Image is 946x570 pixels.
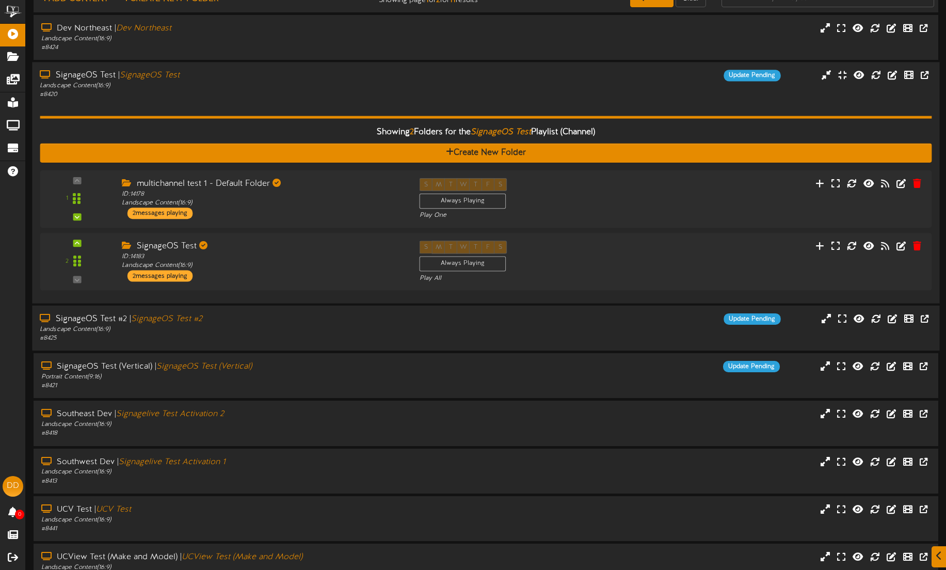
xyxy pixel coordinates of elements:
i: SignageOS Test [471,128,531,137]
div: Play One [420,211,627,220]
div: # 8418 [41,429,403,438]
i: SignageOS Test (Vertical) [156,362,252,371]
div: Landscape Content ( 16:9 ) [41,516,403,525]
i: UCView Test (Make and Model) [182,552,302,562]
div: Update Pending [724,313,780,325]
div: Showing Folders for the Playlist (Channel) [32,121,939,144]
div: # 8441 [41,525,403,533]
div: Dev Northeast | [41,23,403,35]
i: SignageOS Test #2 [131,314,202,324]
div: ID: 14178 Landscape Content ( 16:9 ) [122,190,404,208]
div: SignageOS Test | [40,70,403,82]
span: 0 [15,510,24,519]
i: Signagelive Test Activation 2 [116,409,224,419]
div: Southeast Dev | [41,408,403,420]
div: 2 messages playing [127,208,192,219]
div: SignageOS Test [122,241,404,252]
div: # 8413 [41,477,403,486]
div: # 8421 [41,382,403,390]
div: Landscape Content ( 16:9 ) [41,420,403,429]
i: SignageOS Test [120,71,180,80]
i: Signagelive Test Activation 1 [119,457,226,467]
div: Landscape Content ( 16:9 ) [40,325,403,334]
div: Landscape Content ( 16:9 ) [40,82,403,90]
div: Always Playing [420,194,506,209]
div: Portrait Content ( 9:16 ) [41,373,403,382]
div: SignageOS Test #2 | [40,313,403,325]
div: UCView Test (Make and Model) | [41,551,403,563]
div: # 8420 [40,90,403,99]
div: 2 messages playing [127,271,192,282]
span: 2 [410,128,414,137]
div: multichannel test 1 - Default Folder [122,178,404,190]
div: ID: 14183 Landscape Content ( 16:9 ) [122,252,404,270]
button: Create New Folder [40,144,932,163]
div: # 8424 [41,43,403,52]
div: Always Playing [420,256,506,271]
div: DD [3,476,23,497]
div: Update Pending [724,70,780,81]
div: Play All [420,274,627,283]
div: Landscape Content ( 16:9 ) [41,468,403,477]
i: Dev Northeast [116,24,171,33]
div: Landscape Content ( 16:9 ) [41,35,403,43]
div: UCV Test | [41,504,403,516]
i: UCV Test [96,505,131,514]
div: # 8425 [40,334,403,343]
div: Southwest Dev | [41,456,403,468]
div: Update Pending [723,361,780,372]
div: SignageOS Test (Vertical) | [41,361,403,373]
